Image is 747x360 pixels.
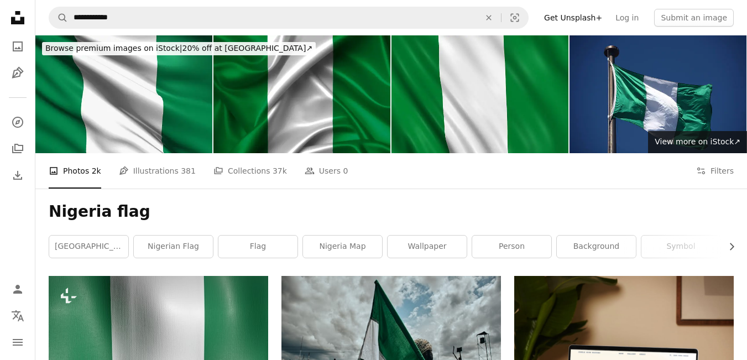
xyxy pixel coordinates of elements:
span: 0 [343,165,348,177]
span: 37k [273,165,287,177]
a: Collections 37k [213,153,287,189]
a: Browse premium images on iStock|20% off at [GEOGRAPHIC_DATA]↗ [35,35,322,62]
a: person [472,236,551,258]
a: Download History [7,164,29,186]
button: Clear [477,7,501,28]
img: Flag of Nigeria [570,35,746,153]
img: nigerian flag [391,35,568,153]
a: flag [218,236,297,258]
span: View more on iStock ↗ [655,137,740,146]
a: [GEOGRAPHIC_DATA] [49,236,128,258]
a: Get Unsplash+ [537,9,609,27]
a: Illustrations [7,62,29,84]
a: Log in / Sign up [7,278,29,300]
a: background [557,236,636,258]
a: Users 0 [305,153,348,189]
button: Visual search [502,7,528,28]
a: symbol [641,236,720,258]
a: nigerian flag [134,236,213,258]
a: Collections [7,138,29,160]
h1: Nigeria flag [49,202,734,222]
span: Browse premium images on iStock | [45,44,182,53]
a: Log in [609,9,645,27]
button: scroll list to the right [722,236,734,258]
span: 20% off at [GEOGRAPHIC_DATA] ↗ [45,44,312,53]
span: 381 [181,165,196,177]
a: View more on iStock↗ [648,131,747,153]
button: Filters [696,153,734,189]
button: Search Unsplash [49,7,68,28]
a: wallpaper [388,236,467,258]
a: woman in black and white hijab holding green flag [281,344,501,354]
button: Submit an image [654,9,734,27]
a: Illustrations 381 [119,153,196,189]
button: Menu [7,331,29,353]
form: Find visuals sitewide [49,7,529,29]
a: Explore [7,111,29,133]
img: flag of Nigeria [35,35,212,153]
a: nigeria map [303,236,382,258]
img: African Nations Cup 2019, nigeria flag [213,35,390,153]
a: Photos [7,35,29,58]
button: Language [7,305,29,327]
